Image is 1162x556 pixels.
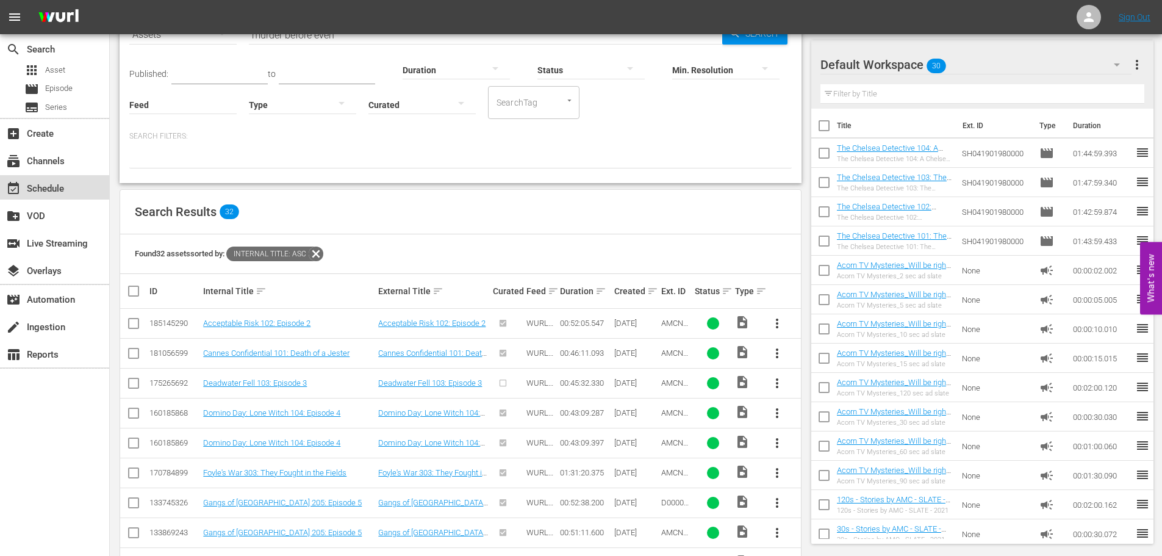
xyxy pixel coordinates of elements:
[837,360,952,368] div: Acorn TV Mysteries_15 sec ad slate
[957,226,1035,256] td: SH041901980000
[560,348,610,358] div: 00:46:11.093
[957,256,1035,285] td: None
[1039,175,1054,190] span: Episode
[1039,527,1054,541] span: Ad
[1039,204,1054,219] span: Episode
[203,498,362,507] a: Gangs of [GEOGRAPHIC_DATA] 205: Episode 5
[762,518,792,547] button: more_vert
[957,285,1035,314] td: None
[1135,468,1150,482] span: reorder
[695,284,731,298] div: Status
[957,373,1035,402] td: None
[770,346,784,361] span: more_vert
[548,286,559,297] span: sort
[614,468,658,477] div: [DATE]
[203,468,346,477] a: Foyle's War 303: They Fought in the Fields
[6,264,21,278] span: Overlays
[378,528,488,546] a: Gangs of [GEOGRAPHIC_DATA] 205: Episode 5
[837,436,951,455] a: Acorn TV Mysteries_Will be right back 60 S01642208001 FINAL
[770,525,784,540] span: more_vert
[1068,285,1135,314] td: 00:00:05.005
[526,408,553,427] span: WURL Feed
[149,468,199,477] div: 170784899
[149,438,199,447] div: 160185869
[149,319,199,328] div: 185145290
[1039,351,1054,366] span: Ad
[837,319,951,338] a: Acorn TV Mysteries_Will be right back 10 S01642205001 FINAL
[526,378,553,397] span: WURL Feed
[560,498,610,507] div: 00:52:38.200
[957,197,1035,226] td: SH041901980000
[1135,526,1150,541] span: reorder
[762,399,792,428] button: more_vert
[1039,292,1054,307] span: Ad
[735,405,750,419] span: Video
[1068,373,1135,402] td: 00:02:00.120
[762,428,792,458] button: more_vert
[837,378,951,396] a: Acorn TV Mysteries_Will be right back 120 S01642210001 FINAL
[7,10,22,24] span: menu
[6,42,21,57] span: Search
[378,319,486,328] a: Acceptable Risk 102: Episode 2
[735,524,750,539] span: Video
[203,319,310,328] a: Acceptable Risk 102: Episode 2
[957,314,1035,344] td: None
[837,261,951,279] a: Acorn TV Mysteries_Will be right back 02 S01642203001 FINAL
[647,286,658,297] span: sort
[1039,468,1054,483] span: Ad
[1039,497,1054,512] span: Ad
[661,319,688,346] span: AMCNVR0000069614
[837,184,952,192] div: The Chelsea Detective 103: The Gentle Giant
[6,154,21,168] span: Channels
[957,402,1035,431] td: None
[29,3,88,32] img: ans4CAIJ8jUAAAAAAAAAAAAAAAAAAAAAAAAgQb4GAAAAAAAAAAAAAAAAAAAAAAAAJMjXAAAAAAAAAAAAAAAAAAAAAAAAgAT5G...
[149,528,199,537] div: 133869243
[661,286,691,296] div: Ext. ID
[1068,256,1135,285] td: 00:00:02.002
[526,284,556,298] div: Feed
[1130,57,1144,72] span: more_vert
[24,100,39,115] span: Series
[661,408,688,436] span: AMCNVR0000065571
[1068,168,1135,197] td: 01:47:59.340
[1135,321,1150,336] span: reorder
[1135,438,1150,453] span: reorder
[45,64,65,76] span: Asset
[1068,197,1135,226] td: 01:42:59.874
[837,477,952,485] div: Acorn TV Mysteries_90 sec ad slate
[226,247,309,261] span: Internal Title: asc
[837,301,952,309] div: Acorn TV Mysteries_5 sec ad slate
[837,536,952,544] div: 30s - Stories by AMC - SLATE - 2021
[560,438,610,447] div: 00:43:09.397
[1068,402,1135,431] td: 00:00:30.030
[378,498,488,516] a: Gangs of [GEOGRAPHIC_DATA] 205: Episode 5
[1119,12,1150,22] a: Sign Out
[661,378,688,406] span: AMCNVR0000067975
[837,155,952,163] div: The Chelsea Detective 104: A Chelsea Education
[957,490,1035,519] td: None
[268,69,276,79] span: to
[837,231,952,277] a: The Chelsea Detective 101: The Wages of Sin (The Chelsea Detective 101: The Wages of Sin (amc_net...
[6,320,21,334] span: Ingestion
[493,286,523,296] div: Curated
[770,466,784,480] span: more_vert
[762,488,792,518] button: more_vert
[614,498,658,507] div: [DATE]
[129,18,237,52] div: Assets
[1135,175,1150,189] span: reorder
[837,448,952,456] div: Acorn TV Mysteries_60 sec ad slate
[1068,461,1135,490] td: 00:01:30.090
[6,292,21,307] span: Automation
[1135,497,1150,511] span: reorder
[203,438,340,447] a: Domino Day: Lone Witch 104: Episode 4
[526,498,553,516] span: WURL Feed
[129,69,168,79] span: Published:
[756,286,767,297] span: sort
[837,202,950,248] a: The Chelsea Detective 102: [PERSON_NAME] (The Chelsea Detective 102: [PERSON_NAME] (amc_networks_...
[149,378,199,388] div: 175265692
[614,528,658,537] div: [DATE]
[256,286,267,297] span: sort
[735,345,750,359] span: Video
[1135,145,1150,160] span: reorder
[1135,409,1150,424] span: reorder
